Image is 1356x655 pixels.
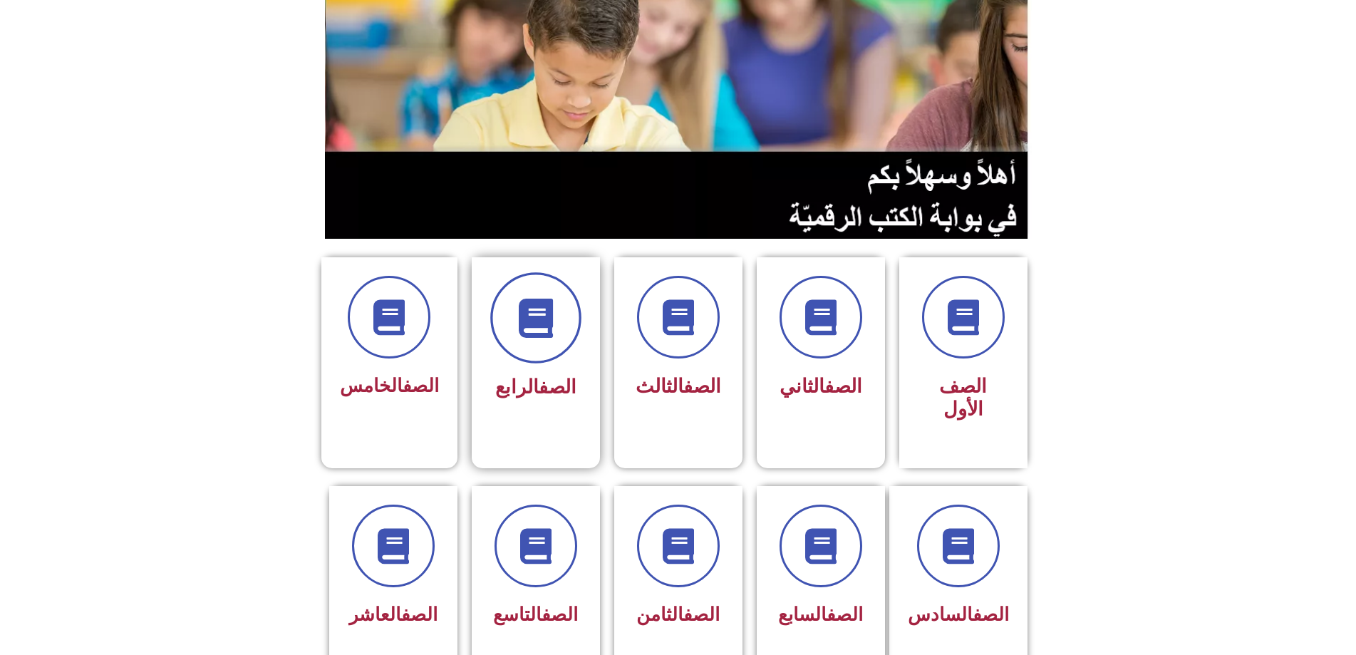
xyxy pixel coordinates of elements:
[542,604,578,625] a: الصف
[636,604,720,625] span: الثامن
[908,604,1009,625] span: السادس
[340,375,439,396] span: الخامس
[824,375,862,398] a: الصف
[636,375,721,398] span: الثالث
[349,604,438,625] span: العاشر
[778,604,863,625] span: السابع
[683,375,721,398] a: الصف
[493,604,578,625] span: التاسع
[495,376,576,398] span: الرابع
[401,604,438,625] a: الصف
[539,376,576,398] a: الصف
[683,604,720,625] a: الصف
[403,375,439,396] a: الصف
[780,375,862,398] span: الثاني
[827,604,863,625] a: الصف
[973,604,1009,625] a: الصف
[939,375,987,421] span: الصف الأول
